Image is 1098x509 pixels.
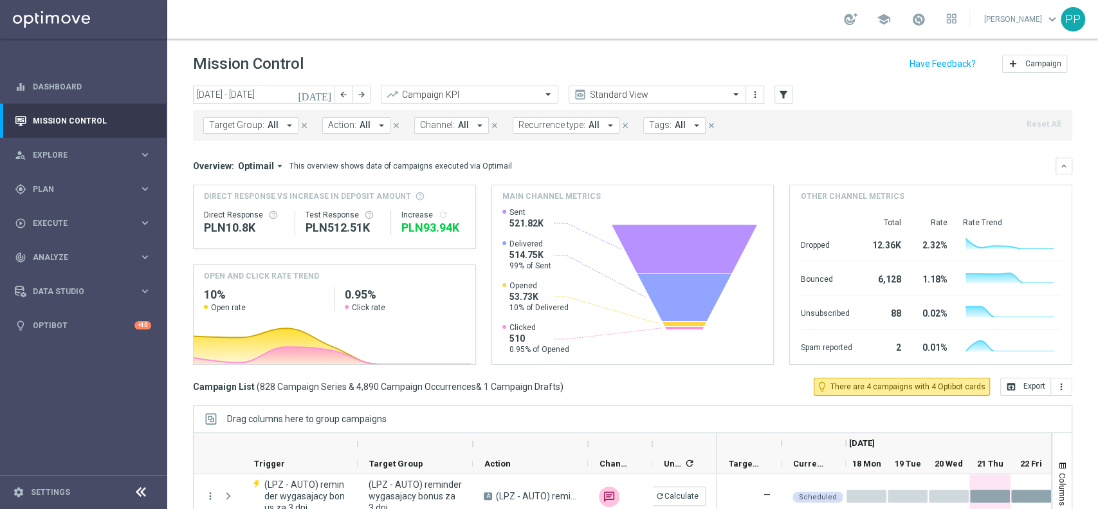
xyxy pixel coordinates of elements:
span: Clicked [509,322,569,333]
i: close [300,121,309,130]
span: 828 Campaign Series & 4,890 Campaign Occurrences [260,381,476,393]
i: refresh [684,458,695,468]
button: close [390,118,402,133]
span: Current Status [793,459,824,468]
span: Channel: [420,120,455,131]
div: 6,128 [867,268,901,288]
span: school [877,12,891,26]
button: close [298,118,310,133]
span: 53.73K [509,291,569,302]
div: PLN10,798 [204,220,284,236]
a: Settings [31,488,70,496]
button: more_vert [749,87,762,102]
div: SMS RT [599,486,619,507]
span: 20 Wed [935,459,963,468]
button: Channel: All arrow_drop_down [414,117,489,134]
i: keyboard_arrow_down [1059,162,1068,171]
button: arrow_forward [352,86,371,104]
i: track_changes [15,252,26,263]
div: Plan [15,183,139,195]
span: Channel [599,459,630,468]
a: Dashboard [33,69,151,104]
i: more_vert [750,89,760,100]
button: Action: All arrow_drop_down [322,117,390,134]
i: trending_up [386,88,399,101]
label: — [764,489,771,501]
button: lightbulb Optibot +10 [14,320,152,331]
i: arrow_drop_down [284,120,295,131]
h4: Main channel metrics [502,190,601,202]
button: equalizer Dashboard [14,82,152,92]
button: more_vert [205,490,216,502]
span: Target Group: [209,120,264,131]
div: Total [867,217,901,228]
span: ( [257,381,260,393]
button: Tags: All arrow_drop_down [643,117,706,134]
ng-select: Standard View [569,86,746,104]
button: close [489,118,500,133]
div: Increase [401,210,465,220]
ng-select: Campaign KPI [381,86,558,104]
i: close [392,121,401,130]
div: Mission Control [14,116,152,126]
i: preview [574,88,587,101]
i: arrow_forward [357,90,366,99]
div: This overview shows data of campaigns executed via Optimail [289,160,512,172]
i: arrow_drop_down [376,120,387,131]
i: [DATE] [298,89,333,100]
span: A [484,492,492,500]
i: keyboard_arrow_right [139,217,151,229]
i: arrow_drop_down [605,120,616,131]
div: PLN512,506 [306,220,380,236]
button: refreshCalculate [648,486,706,506]
div: 1.18% [916,268,947,288]
span: 22 Fri [1020,459,1042,468]
h3: Campaign List [193,381,563,393]
span: 514.75K [509,249,551,261]
div: +10 [134,321,151,329]
div: 2 [867,336,901,356]
i: lightbulb [15,320,26,331]
div: Test Response [306,210,380,220]
i: play_circle_outline [15,217,26,229]
span: 18 Mon [852,459,881,468]
span: [DATE] [849,438,875,448]
div: Data Studio [15,286,139,297]
span: There are 4 campaigns with 4 Optibot cards [830,381,985,393]
button: play_circle_outline Execute keyboard_arrow_right [14,218,152,228]
i: arrow_drop_down [474,120,486,131]
span: & [476,382,482,392]
span: Action [484,459,511,468]
span: 10% of Delivered [509,302,569,313]
div: Unsubscribed [800,302,852,322]
i: keyboard_arrow_right [139,285,151,297]
button: Data Studio keyboard_arrow_right [14,286,152,297]
span: Sent [509,207,544,217]
span: 99% of Sent [509,261,551,271]
div: Mission Control [15,104,151,138]
i: arrow_back [339,90,348,99]
button: refresh [438,210,448,220]
div: PP [1061,7,1085,32]
i: arrow_drop_down [274,160,286,172]
span: All [268,120,279,131]
span: Data Studio [33,288,139,295]
span: All [675,120,686,131]
span: Columns [1057,473,1068,506]
div: Rate Trend [962,217,1061,228]
span: All [458,120,469,131]
span: Direct Response VS Increase In Deposit Amount [204,190,411,202]
i: filter_alt [778,89,789,100]
span: 21 Thu [977,459,1003,468]
span: Execute [33,219,139,227]
i: arrow_drop_down [691,120,702,131]
span: Calculate column [682,456,695,470]
span: Unique Targeted Customers [664,459,682,468]
span: (LPZ - AUTO) reminder wygasajacy bonus za 3 dni [496,490,577,502]
div: Dropped [800,234,852,254]
div: Rate [916,217,947,228]
div: track_changes Analyze keyboard_arrow_right [14,252,152,263]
